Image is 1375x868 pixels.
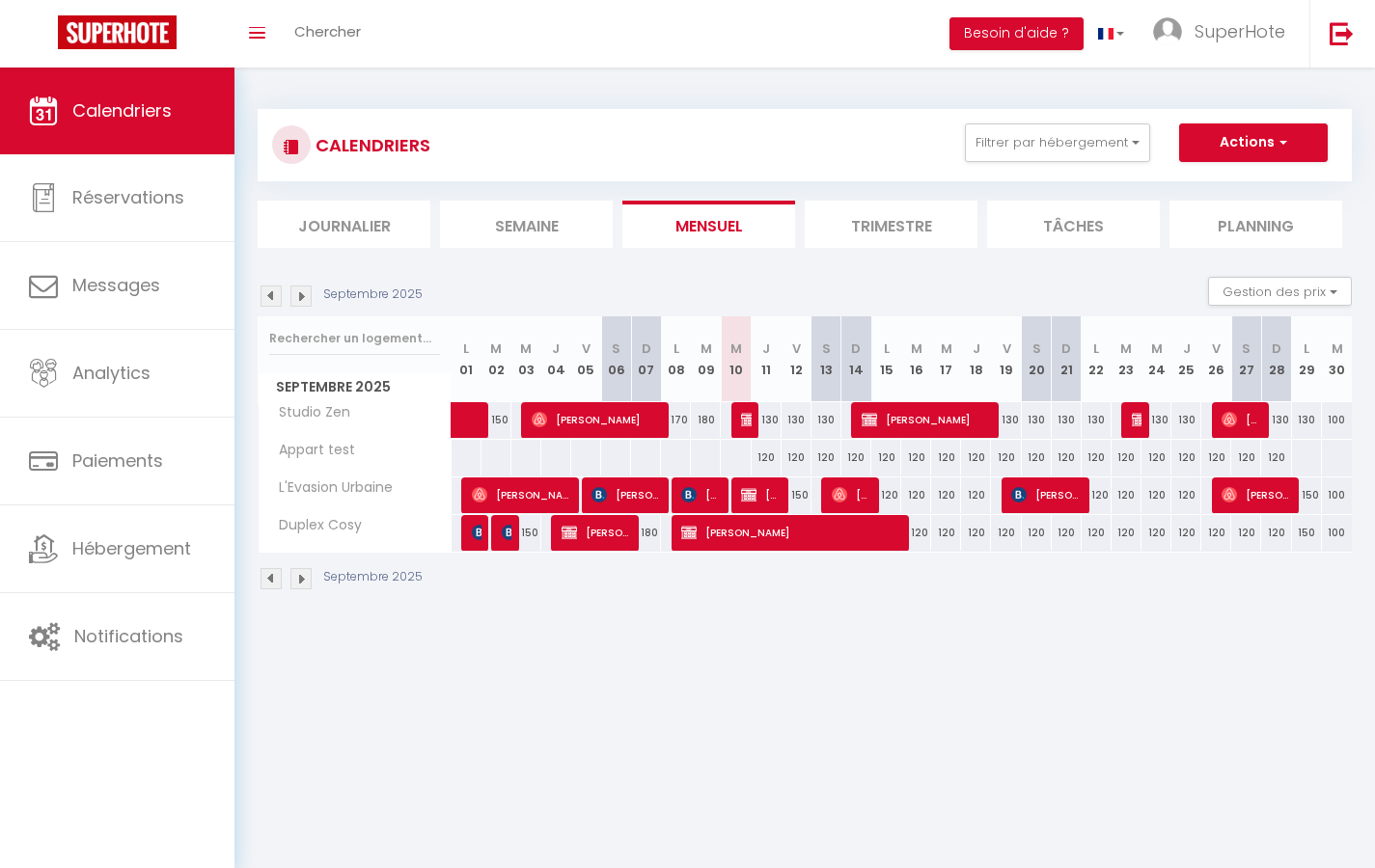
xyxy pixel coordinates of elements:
button: Gestion des prix [1208,277,1352,306]
abbr: M [911,339,922,358]
th: 25 [1171,316,1201,402]
abbr: D [642,339,651,358]
div: 120 [1171,515,1201,551]
th: 26 [1201,316,1231,402]
th: 14 [841,316,871,402]
th: 07 [631,316,661,402]
span: [PERSON_NAME] [472,476,571,513]
span: [PERSON_NAME] [862,401,991,438]
th: 01 [452,316,481,402]
span: [PERSON_NAME] [741,401,751,438]
div: 120 [901,515,931,551]
div: 120 [811,440,841,475]
th: 08 [661,316,691,402]
span: Notifications [74,624,183,648]
div: 130 [1082,402,1112,438]
li: Tâches [987,201,1160,248]
th: 20 [1022,316,1052,402]
img: logout [1330,21,1354,45]
div: 130 [1292,402,1322,438]
div: 120 [961,440,991,475]
div: 120 [901,440,931,475]
span: L'Evasion Urbaine [261,477,398,499]
th: 17 [931,316,961,402]
th: 12 [782,316,811,402]
img: Super Booking [58,15,177,49]
abbr: V [1212,339,1221,358]
div: 120 [901,477,931,513]
abbr: S [822,339,831,358]
div: 130 [782,402,811,438]
div: 120 [1261,515,1291,551]
div: 120 [931,477,961,513]
div: 120 [1141,515,1171,551]
div: 120 [961,515,991,551]
abbr: S [1242,339,1251,358]
th: 21 [1052,316,1082,402]
abbr: D [1061,339,1071,358]
span: Duplex Cosy [261,515,367,536]
div: 150 [782,477,811,513]
span: Studio Zen [261,402,355,423]
span: SuperHote [1195,19,1285,43]
span: Paiements [72,448,163,473]
abbr: L [1093,339,1099,358]
div: 180 [691,402,721,438]
div: 100 [1322,477,1352,513]
abbr: L [674,339,679,358]
th: 22 [1082,316,1112,402]
div: 120 [871,440,901,475]
th: 29 [1292,316,1322,402]
div: 120 [1052,440,1082,475]
p: Septembre 2025 [323,285,423,304]
span: [PERSON_NAME] [502,514,511,551]
li: Mensuel [622,201,795,248]
abbr: M [1120,339,1132,358]
li: Trimestre [805,201,977,248]
span: Appart test [261,440,360,461]
abbr: S [1032,339,1041,358]
img: ... [1153,17,1182,46]
div: 120 [991,440,1021,475]
h3: CALENDRIERS [311,123,430,167]
th: 10 [721,316,751,402]
abbr: J [762,339,770,358]
div: 120 [1141,440,1171,475]
div: 120 [871,477,901,513]
th: 18 [961,316,991,402]
span: [PERSON_NAME] [1222,401,1261,438]
div: 130 [1261,402,1291,438]
input: Rechercher un logement... [269,321,440,356]
th: 04 [541,316,571,402]
div: 150 [1292,515,1322,551]
button: Actions [1179,123,1328,162]
li: Journalier [258,201,430,248]
div: 150 [511,515,541,551]
div: 130 [752,402,782,438]
div: 120 [991,515,1021,551]
div: 120 [1082,515,1112,551]
abbr: M [701,339,712,358]
span: Chercher [294,21,361,41]
th: 15 [871,316,901,402]
th: 02 [481,316,511,402]
div: 130 [1141,402,1171,438]
div: 170 [661,402,691,438]
div: 100 [1322,515,1352,551]
div: 150 [1292,477,1322,513]
abbr: J [1183,339,1191,358]
div: 120 [1112,440,1141,475]
div: 120 [1141,477,1171,513]
button: Filtrer par hébergement [965,123,1150,162]
abbr: L [1304,339,1309,358]
abbr: M [520,339,532,358]
span: [PERSON_NAME] [532,401,661,438]
span: [PERSON_NAME] [1011,476,1081,513]
div: 120 [1171,440,1201,475]
th: 23 [1112,316,1141,402]
abbr: M [1151,339,1163,358]
div: 120 [1112,477,1141,513]
div: 120 [1231,515,1261,551]
div: 120 [1112,515,1141,551]
div: 130 [1052,402,1082,438]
